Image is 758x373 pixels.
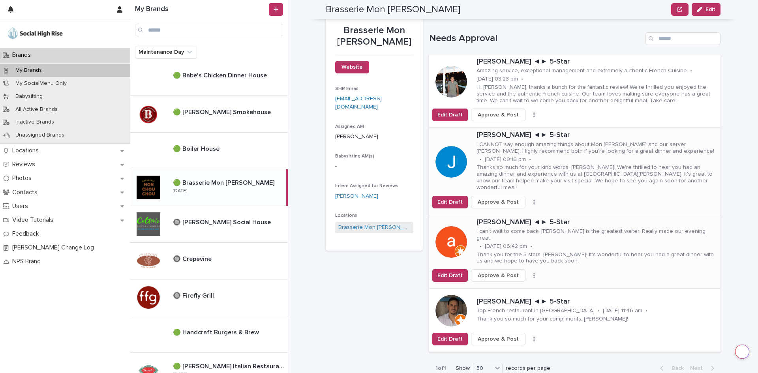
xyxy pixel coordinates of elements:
[529,156,531,163] p: •
[173,217,272,226] p: 🔘 [PERSON_NAME] Social House
[130,59,288,96] a: 🟢 Babe's Chicken Dinner House🟢 Babe's Chicken Dinner House
[429,215,720,289] a: [PERSON_NAME] ◄► 5-StarI can’t wait to come back. [PERSON_NAME] is the greatest waiter. Really ma...
[477,58,717,66] p: [PERSON_NAME] ◄► 5-Star
[173,70,268,79] p: 🟢 Babe's Chicken Dinner House
[335,96,382,110] a: [EMAIL_ADDRESS][DOMAIN_NAME]
[335,213,357,218] span: Locations
[173,178,276,187] p: 🟢 Brasserie Mon [PERSON_NAME]
[429,289,720,352] a: [PERSON_NAME] ◄► 5-StarTop French restaurant in [GEOGRAPHIC_DATA]•[DATE] 11:46 am•Thank you so mu...
[335,124,364,129] span: Assigned AM
[645,32,720,45] input: Search
[9,106,64,113] p: All Active Brands
[9,244,100,251] p: [PERSON_NAME] Change Log
[335,192,378,201] a: [PERSON_NAME]
[335,61,369,73] a: Website
[690,67,692,74] p: •
[130,206,288,243] a: 🔘 [PERSON_NAME] Social House🔘 [PERSON_NAME] Social House
[173,144,221,153] p: 🟢 Boiler House
[477,76,518,82] p: [DATE] 03:23 pm
[130,96,288,133] a: 🟢 [PERSON_NAME] Smokehouse🟢 [PERSON_NAME] Smokehouse
[603,307,642,314] p: [DATE] 11:46 am
[9,258,47,265] p: NPS Brand
[477,307,595,314] p: Top French restaurant in [GEOGRAPHIC_DATA]
[135,46,197,58] button: Maintenance Day
[530,243,532,250] p: •
[477,141,717,155] p: I CANNOT say enough amazing things about Mon [PERSON_NAME] and our server [PERSON_NAME]. Highly r...
[9,216,60,224] p: Video Tutorials
[9,51,37,59] p: Brands
[173,254,213,263] p: 🔘 Crepevine
[705,7,715,12] span: Edit
[485,156,526,163] p: [DATE] 09:16 pm
[521,76,523,82] p: •
[130,169,288,206] a: 🟢 Brasserie Mon [PERSON_NAME]🟢 Brasserie Mon [PERSON_NAME] [DATE]
[326,4,460,15] h2: Brasserie Mon [PERSON_NAME]
[173,361,286,370] p: 🟢 [PERSON_NAME] Italian Restaurant
[690,366,707,371] span: Next
[692,3,720,16] button: Edit
[480,243,482,250] p: •
[429,128,720,215] a: [PERSON_NAME] ◄► 5-StarI CANNOT say enough amazing things about Mon [PERSON_NAME] and our server ...
[477,228,717,242] p: I can’t wait to come back. [PERSON_NAME] is the greatest waiter. Really made our evening great.
[477,251,717,265] p: Thank you for the 5 stars, [PERSON_NAME]! It's wonderful to hear you had a great dinner with us a...
[432,269,468,282] button: Edit Draft
[173,327,261,336] p: 🟢 Handcraft Burgers & Brew
[335,25,413,48] p: Brasserie Mon [PERSON_NAME]
[437,335,463,343] span: Edit Draft
[335,154,374,159] span: Babysitting AM(s)
[135,24,283,36] input: Search
[173,188,187,194] p: [DATE]
[429,33,642,44] h1: Needs Approval
[506,365,550,372] p: records per page
[429,54,720,128] a: [PERSON_NAME] ◄► 5-StarAmazing service, exceptional management and extremely authentic French Cui...
[471,333,525,345] button: Approve & Post
[477,131,717,140] p: [PERSON_NAME] ◄► 5-Star
[477,298,717,306] p: [PERSON_NAME] ◄► 5-Star
[437,111,463,119] span: Edit Draft
[335,86,358,91] span: SHR Email
[9,202,34,210] p: Users
[478,198,519,206] span: Approve & Post
[9,93,49,100] p: Babysitting
[130,133,288,169] a: 🟢 Boiler House🟢 Boiler House
[687,365,720,372] button: Next
[645,307,647,314] p: •
[335,162,413,171] p: -
[130,243,288,279] a: 🔘 Crepevine🔘 Crepevine
[477,218,717,227] p: [PERSON_NAME] ◄► 5-Star
[456,365,470,372] p: Show
[130,316,288,353] a: 🟢 Handcraft Burgers & Brew🟢 Handcraft Burgers & Brew
[9,230,45,238] p: Feedback
[9,189,44,196] p: Contacts
[478,111,519,119] span: Approve & Post
[477,67,687,74] p: Amazing service, exceptional management and extremely authentic French Cuisine
[338,223,410,232] a: Brasserie Mon [PERSON_NAME]
[471,269,525,282] button: Approve & Post
[173,291,216,300] p: 🔘 Firefly Grill
[341,64,363,70] span: Website
[9,80,73,87] p: My SocialMenu Only
[473,364,492,373] div: 30
[485,243,527,250] p: [DATE] 06:42 pm
[477,84,717,104] p: Hi [PERSON_NAME], thanks a bunch for the fantastic review! We're thrilled you enjoyed the service...
[335,184,398,188] span: Intern Assigned for Reviews
[432,109,468,121] button: Edit Draft
[9,132,71,139] p: Unassigned Brands
[437,272,463,279] span: Edit Draft
[432,333,468,345] button: Edit Draft
[135,5,267,14] h1: My Brands
[9,67,48,74] p: My Brands
[480,156,482,163] p: •
[667,366,684,371] span: Back
[173,107,272,116] p: 🟢 [PERSON_NAME] Smokehouse
[130,279,288,316] a: 🔘 Firefly Grill🔘 Firefly Grill
[471,109,525,121] button: Approve & Post
[9,161,41,168] p: Reviews
[432,196,468,208] button: Edit Draft
[598,307,600,314] p: •
[335,133,413,141] p: [PERSON_NAME]
[6,26,64,41] img: o5DnuTxEQV6sW9jFYBBf
[478,335,519,343] span: Approve & Post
